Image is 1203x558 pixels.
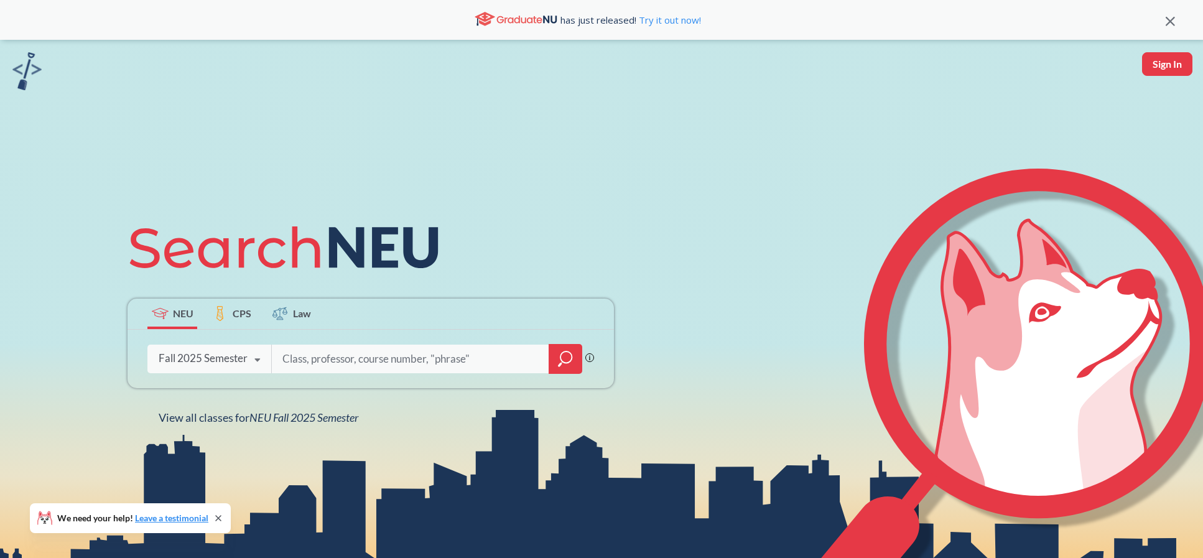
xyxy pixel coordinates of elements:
div: Fall 2025 Semester [159,351,248,365]
span: has just released! [560,13,701,27]
svg: magnifying glass [558,350,573,368]
input: Class, professor, course number, "phrase" [281,346,540,372]
img: sandbox logo [12,52,42,90]
span: Law [293,306,311,320]
span: View all classes for [159,411,358,424]
span: NEU Fall 2025 Semester [249,411,358,424]
a: sandbox logo [12,52,42,94]
a: Try it out now! [636,14,701,26]
span: We need your help! [57,514,208,523]
button: Sign In [1142,52,1192,76]
span: NEU [173,306,193,320]
div: magnifying glass [549,344,582,374]
span: CPS [233,306,251,320]
a: Leave a testimonial [135,513,208,523]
